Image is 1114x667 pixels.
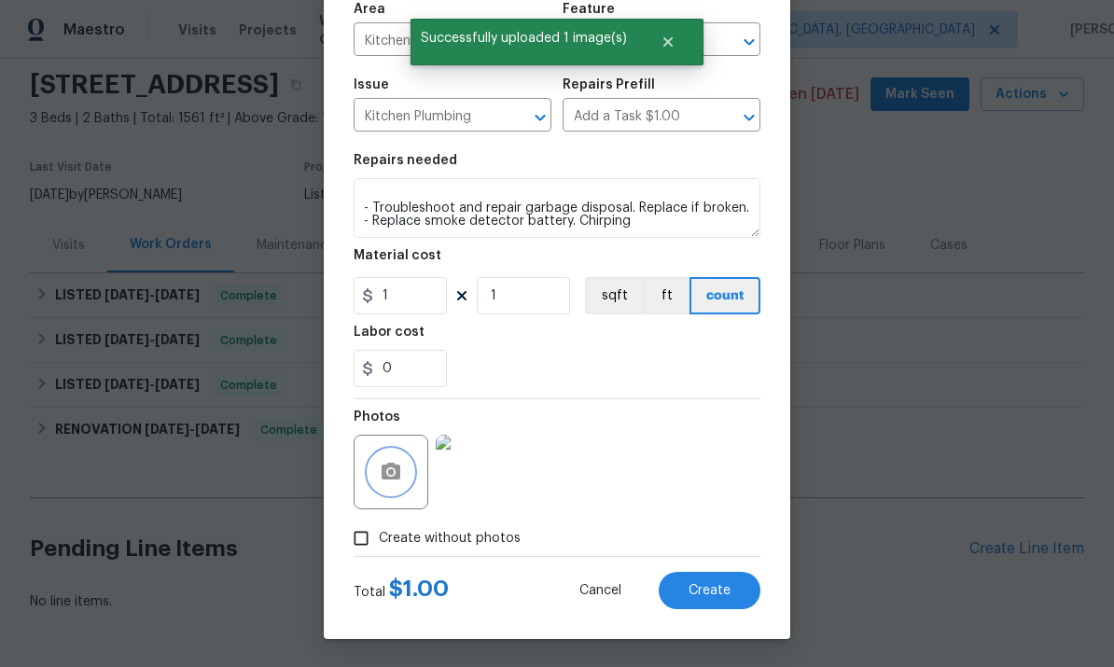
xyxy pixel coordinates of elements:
h5: Feature [563,3,615,16]
button: Cancel [550,572,651,609]
h5: Material cost [354,249,441,262]
h5: Repairs needed [354,154,457,167]
button: Open [527,104,553,131]
div: Total [354,579,449,602]
span: $ 1.00 [389,577,449,600]
button: Open [736,104,762,131]
span: Create [689,584,731,598]
span: Cancel [579,584,621,598]
h5: Issue [354,78,389,91]
button: Close [637,23,699,61]
button: Create [659,572,760,609]
span: Successfully uploaded 1 image(s) [411,19,637,58]
textarea: FROM [PERSON_NAME] - Troubleshoot and repair garbage disposal. Replace if broken. - Replace smoke... [354,178,760,238]
h5: Labor cost [354,326,425,339]
button: ft [643,277,689,314]
h5: Photos [354,410,400,424]
button: Open [736,29,762,55]
button: count [689,277,760,314]
h5: Repairs Prefill [563,78,655,91]
h5: Area [354,3,385,16]
button: sqft [585,277,643,314]
span: Create without photos [379,529,521,549]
